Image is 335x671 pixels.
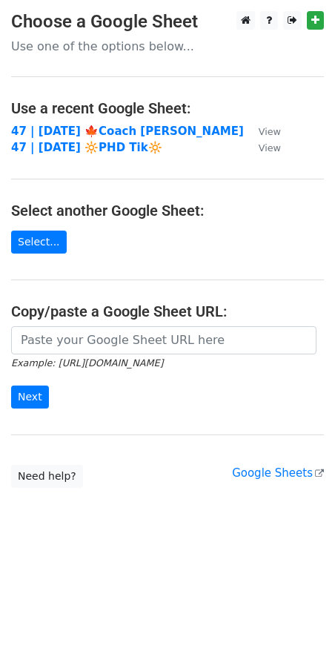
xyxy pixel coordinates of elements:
[11,39,324,54] p: Use one of the options below...
[232,466,324,480] a: Google Sheets
[11,326,316,354] input: Paste your Google Sheet URL here
[11,125,244,138] a: 47 | [DATE] 🍁Coach [PERSON_NAME]
[11,141,162,154] a: 47 | [DATE] 🔆PHD Tik🔆
[259,126,281,137] small: View
[11,202,324,219] h4: Select another Google Sheet:
[11,357,163,368] small: Example: [URL][DOMAIN_NAME]
[244,141,281,154] a: View
[11,99,324,117] h4: Use a recent Google Sheet:
[259,142,281,153] small: View
[11,231,67,254] a: Select...
[11,386,49,409] input: Next
[11,465,83,488] a: Need help?
[244,125,281,138] a: View
[11,11,324,33] h3: Choose a Google Sheet
[11,303,324,320] h4: Copy/paste a Google Sheet URL:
